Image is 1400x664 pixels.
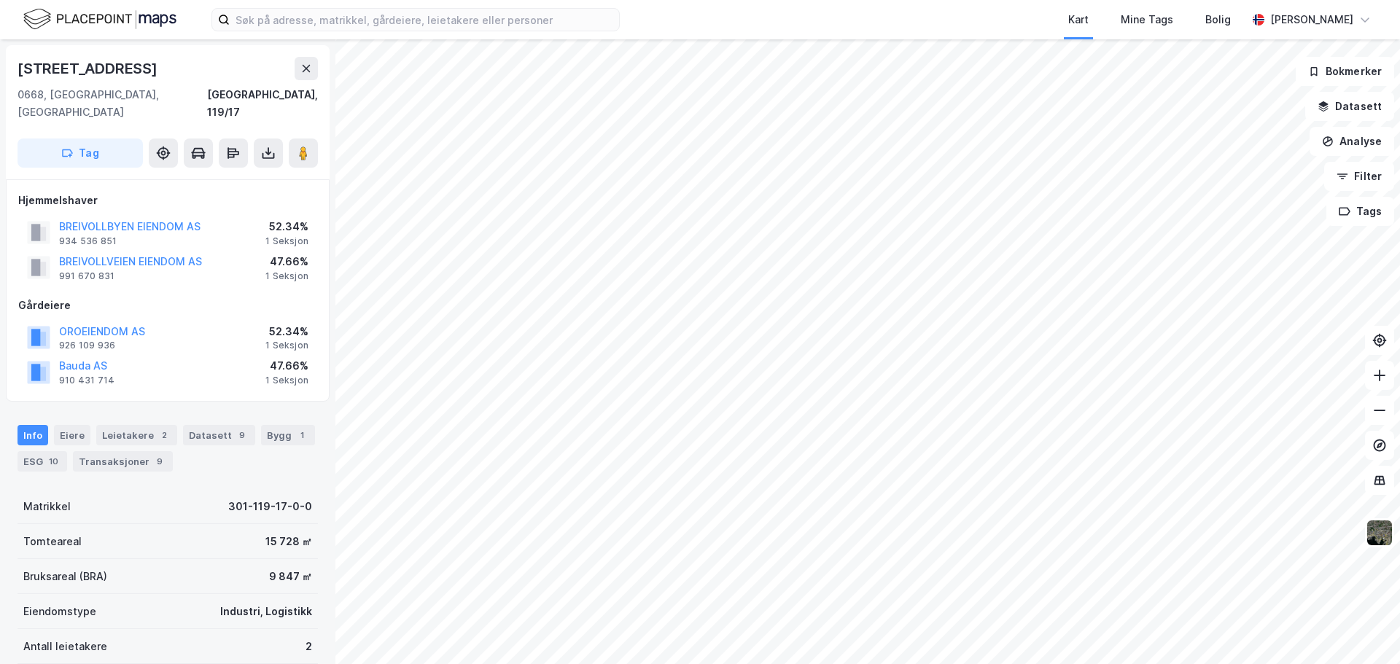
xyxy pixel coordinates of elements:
[1121,11,1173,28] div: Mine Tags
[157,428,171,442] div: 2
[59,340,115,351] div: 926 109 936
[265,533,312,550] div: 15 728 ㎡
[265,235,308,247] div: 1 Seksjon
[54,425,90,445] div: Eiere
[1310,127,1394,156] button: Analyse
[265,375,308,386] div: 1 Seksjon
[207,86,318,121] div: [GEOGRAPHIC_DATA], 119/17
[18,192,317,209] div: Hjemmelshaver
[17,451,67,472] div: ESG
[1068,11,1089,28] div: Kart
[1270,11,1353,28] div: [PERSON_NAME]
[1296,57,1394,86] button: Bokmerker
[265,253,308,270] div: 47.66%
[59,235,117,247] div: 934 536 851
[295,428,309,442] div: 1
[228,498,312,515] div: 301-119-17-0-0
[235,428,249,442] div: 9
[17,86,207,121] div: 0668, [GEOGRAPHIC_DATA], [GEOGRAPHIC_DATA]
[265,357,308,375] div: 47.66%
[265,218,308,235] div: 52.34%
[73,451,173,472] div: Transaksjoner
[1327,594,1400,664] iframe: Chat Widget
[220,603,312,620] div: Industri, Logistikk
[23,7,176,32] img: logo.f888ab2527a4732fd821a326f86c7f29.svg
[18,297,317,314] div: Gårdeiere
[265,270,308,282] div: 1 Seksjon
[96,425,177,445] div: Leietakere
[265,323,308,340] div: 52.34%
[1326,197,1394,226] button: Tags
[1205,11,1231,28] div: Bolig
[1324,162,1394,191] button: Filter
[17,57,160,80] div: [STREET_ADDRESS]
[23,533,82,550] div: Tomteareal
[59,270,114,282] div: 991 670 831
[265,340,308,351] div: 1 Seksjon
[23,603,96,620] div: Eiendomstype
[59,375,114,386] div: 910 431 714
[269,568,312,585] div: 9 847 ㎡
[1327,594,1400,664] div: Kontrollprogram for chat
[1305,92,1394,121] button: Datasett
[17,425,48,445] div: Info
[261,425,315,445] div: Bygg
[230,9,619,31] input: Søk på adresse, matrikkel, gårdeiere, leietakere eller personer
[306,638,312,655] div: 2
[152,454,167,469] div: 9
[23,568,107,585] div: Bruksareal (BRA)
[46,454,61,469] div: 10
[183,425,255,445] div: Datasett
[23,638,107,655] div: Antall leietakere
[23,498,71,515] div: Matrikkel
[1366,519,1393,547] img: 9k=
[17,138,143,168] button: Tag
